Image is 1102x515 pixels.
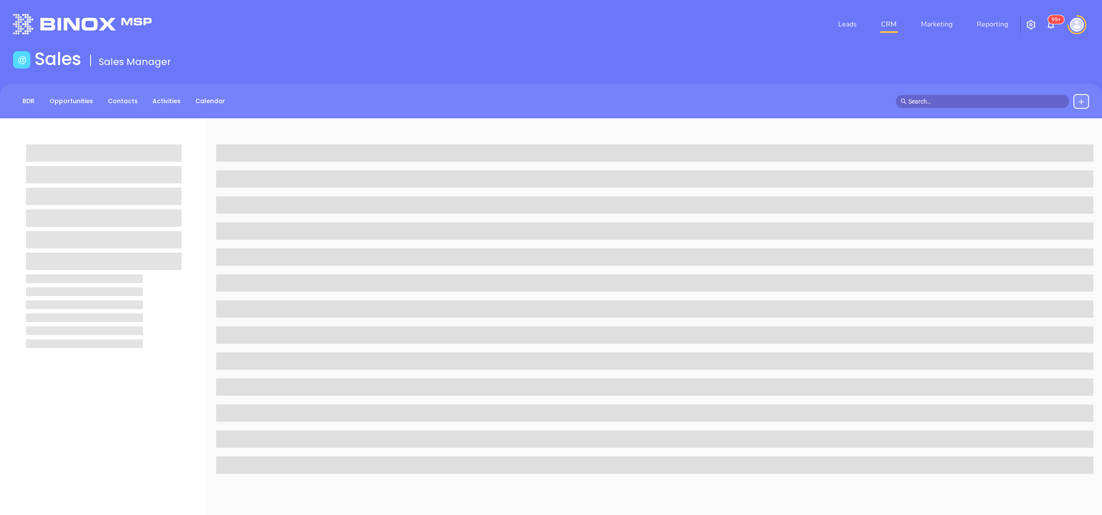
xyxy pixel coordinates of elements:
[973,16,1011,33] a: Reporting
[17,94,40,108] a: BDR
[1048,15,1064,24] sup: 100
[99,55,171,68] span: Sales Manager
[1026,20,1036,30] img: iconSetting
[1046,20,1056,30] img: iconNotification
[917,16,956,33] a: Marketing
[44,94,98,108] a: Opportunities
[1070,18,1084,32] img: user
[190,94,230,108] a: Calendar
[103,94,143,108] a: Contacts
[13,14,152,34] img: logo
[878,16,900,33] a: CRM
[147,94,186,108] a: Activities
[908,97,1064,106] input: Search…
[835,16,860,33] a: Leads
[35,49,81,69] h1: Sales
[901,98,907,104] span: search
